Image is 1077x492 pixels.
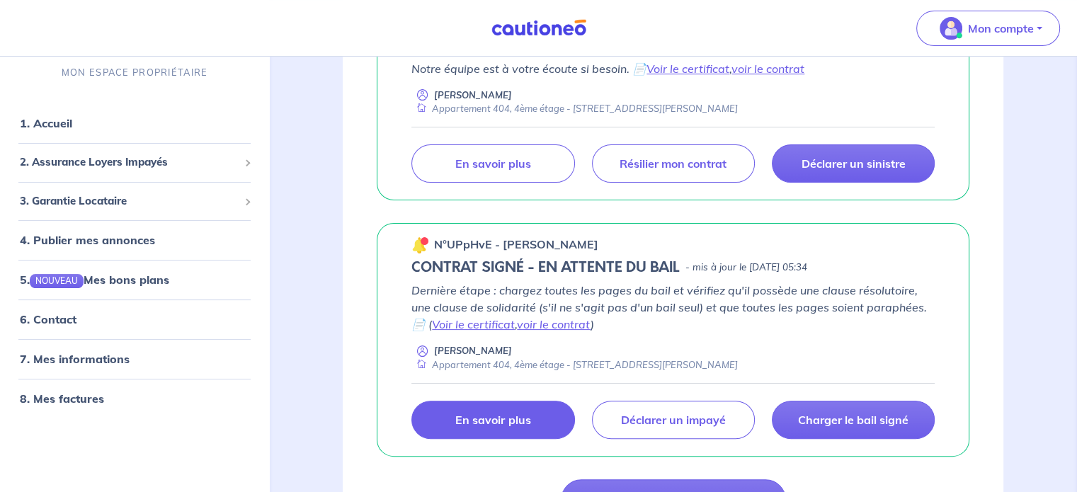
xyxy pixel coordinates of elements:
div: 6. Contact [6,306,263,334]
p: - mis à jour le [DATE] 05:34 [685,261,807,275]
p: [PERSON_NAME] [434,88,512,102]
p: En savoir plus [455,156,530,171]
a: En savoir plus [411,401,574,439]
div: Appartement 404, 4ème étage - [STREET_ADDRESS][PERSON_NAME] [411,102,738,115]
div: Appartement 404, 4ème étage - [STREET_ADDRESS][PERSON_NAME] [411,358,738,372]
a: 8. Mes factures [20,392,104,406]
a: 4. Publier mes annonces [20,234,155,248]
a: voir le contrat [517,317,591,331]
p: Mon compte [968,20,1034,37]
p: MON ESPACE PROPRIÉTAIRE [62,67,207,80]
div: 3. Garantie Locataire [6,188,263,215]
p: Déclarer un sinistre [801,156,905,171]
a: Résilier mon contrat [592,144,755,183]
div: 1. Accueil [6,110,263,138]
p: n°UPpHvE - [PERSON_NAME] [434,236,598,253]
div: 4. Publier mes annonces [6,227,263,255]
p: En savoir plus [455,413,530,427]
a: Déclarer un impayé [592,401,755,439]
p: Charger le bail signé [798,413,908,427]
p: Résilier mon contrat [620,156,726,171]
img: Cautioneo [486,19,592,37]
a: Voir le certificat [432,317,515,331]
span: 3. Garantie Locataire [20,193,239,210]
p: Dernière étape : chargez toutes les pages du bail et vérifiez qu'il possède une clause résolutoir... [411,282,935,333]
a: Voir le certificat [646,62,729,76]
a: 7. Mes informations [20,353,130,367]
a: Déclarer un sinistre [772,144,935,183]
p: [PERSON_NAME] [434,344,512,357]
img: 🔔 [411,236,428,253]
a: voir le contrat [731,62,804,76]
button: illu_account_valid_menu.svgMon compte [916,11,1060,46]
span: 2. Assurance Loyers Impayés [20,155,239,171]
a: Charger le bail signé [772,401,935,439]
div: 7. Mes informations [6,345,263,374]
div: state: CONTRACT-SIGNED, Context: NEW,MAYBE-CERTIFICATE,ALONE,LESSOR-DOCUMENTS [411,259,935,276]
div: 5.NOUVEAUMes bons plans [6,266,263,294]
a: 6. Contact [20,313,76,327]
img: illu_account_valid_menu.svg [940,17,962,40]
a: 1. Accueil [20,117,72,131]
div: 8. Mes factures [6,385,263,413]
p: Déclarer un impayé [621,413,726,427]
h5: CONTRAT SIGNÉ - EN ATTENTE DU BAIL [411,259,680,276]
a: En savoir plus [411,144,574,183]
div: 2. Assurance Loyers Impayés [6,149,263,177]
a: 5.NOUVEAUMes bons plans [20,273,169,287]
p: Notre équipe est à votre écoute si besoin. 📄 , [411,60,935,77]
